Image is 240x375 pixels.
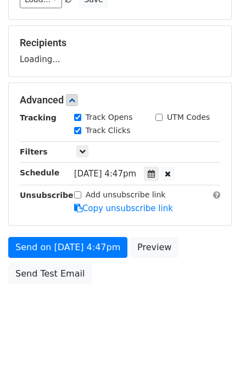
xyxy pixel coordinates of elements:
strong: Filters [20,147,48,156]
h5: Advanced [20,94,220,106]
iframe: Chat Widget [185,322,240,375]
a: Send Test Email [8,263,92,284]
span: [DATE] 4:47pm [74,169,136,179]
a: Send on [DATE] 4:47pm [8,237,127,258]
strong: Tracking [20,113,57,122]
label: Track Opens [86,112,133,123]
label: Track Clicks [86,125,131,136]
strong: Unsubscribe [20,191,74,200]
div: Loading... [20,37,220,65]
a: Copy unsubscribe link [74,203,173,213]
strong: Schedule [20,168,59,177]
label: Add unsubscribe link [86,189,166,201]
label: UTM Codes [167,112,210,123]
h5: Recipients [20,37,220,49]
a: Preview [130,237,178,258]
